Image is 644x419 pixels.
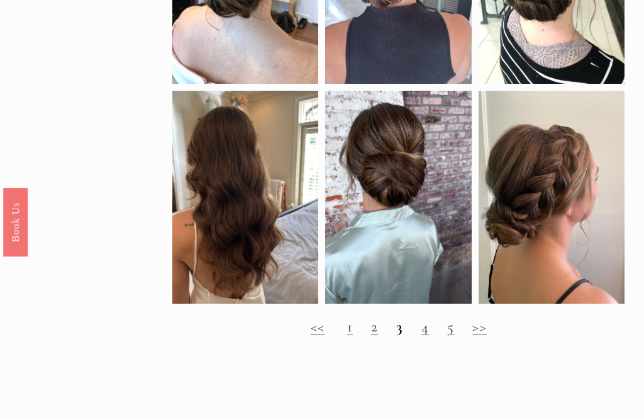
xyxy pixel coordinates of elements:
[472,318,486,336] a: >>
[371,318,378,336] a: 2
[447,318,454,336] a: 5
[421,318,429,336] a: 4
[347,318,353,336] a: 1
[311,318,325,336] a: <<
[396,318,403,336] strong: 3
[3,187,28,256] a: Book Us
